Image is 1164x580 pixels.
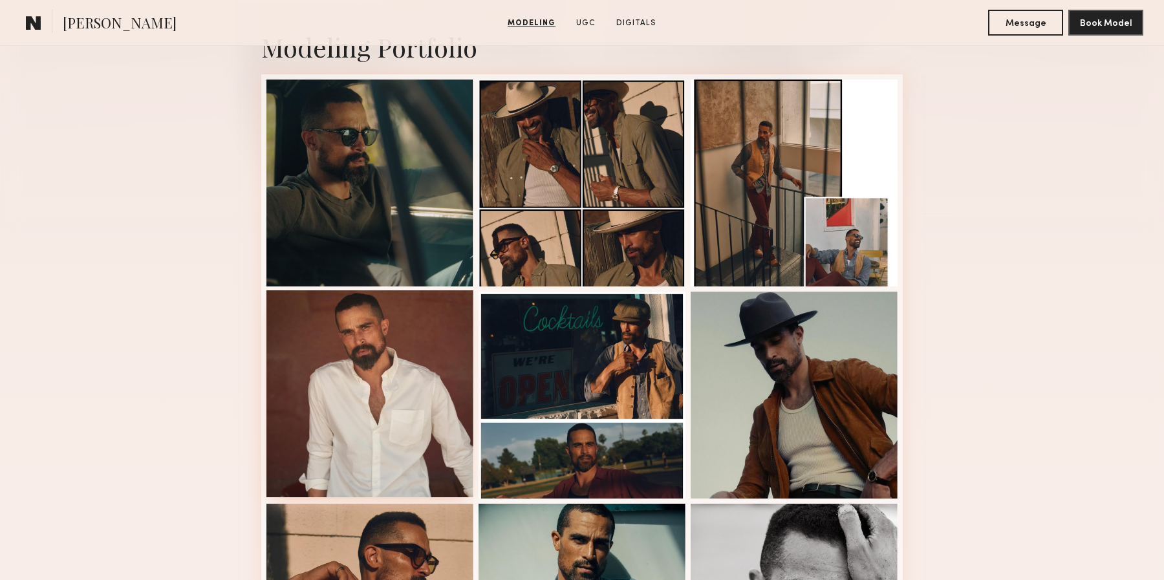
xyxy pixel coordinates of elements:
a: Modeling [502,17,561,29]
a: Book Model [1068,17,1143,28]
span: [PERSON_NAME] [63,13,177,36]
div: Modeling Portfolio [261,30,903,64]
a: Digitals [611,17,662,29]
a: UGC [571,17,601,29]
button: Book Model [1068,10,1143,36]
button: Message [988,10,1063,36]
